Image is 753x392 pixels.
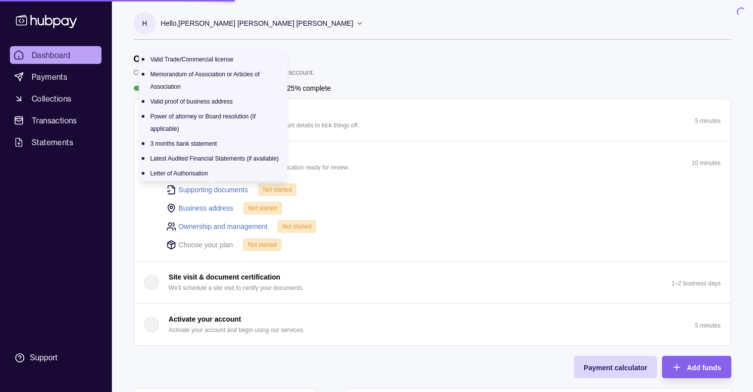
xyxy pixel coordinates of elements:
[150,170,208,177] p: Letter of Authorisation
[692,160,721,167] p: 10 minutes
[169,325,304,336] p: Activate your account and begin using our services.
[287,83,331,94] p: 25% complete
[150,71,259,90] p: Memorandum of Association or Articles of Association
[169,272,281,282] p: Site visit & document certification
[169,314,241,325] p: Activate your account
[134,54,315,64] h1: Onboarding
[671,280,720,287] p: 1–2 business days
[282,223,311,230] span: Not started
[150,113,255,132] p: Power of attorney or Board resolution (If applicable)
[134,262,731,303] button: Site visit & document certification We'll schedule a site visit to certify your documents.1–2 bus...
[142,18,147,29] p: H
[150,155,278,162] p: Latest Audited Financial Statements (if available)
[134,183,731,261] div: Submit application Complete the following tasks to get your application ready for review.10 minutes
[30,352,57,363] div: Support
[10,90,101,108] a: Collections
[179,239,233,250] p: Choose your plan
[10,46,101,64] a: Dashboard
[32,136,73,148] span: Statements
[687,364,721,372] span: Add funds
[10,112,101,129] a: Transactions
[150,140,217,147] p: 3 months bank statement
[10,133,101,151] a: Statements
[248,241,277,248] span: Not started
[263,186,292,193] span: Not started
[150,98,233,105] p: Valid proof of business address
[161,18,353,29] p: Hello, [PERSON_NAME] [PERSON_NAME] [PERSON_NAME]
[574,356,657,378] button: Payment calculator
[584,364,647,372] span: Payment calculator
[10,347,101,368] a: Support
[32,114,77,126] span: Transactions
[695,117,720,124] p: 5 minutes
[248,205,277,212] span: Not started
[134,304,731,345] button: Activate your account Activate your account and begin using our services.5 minutes
[32,49,71,61] span: Dashboard
[662,356,731,378] button: Add funds
[134,141,731,183] button: Submit application Complete the following tasks to get your application ready for review.10 minutes
[150,56,233,63] p: Valid Trade/Commercial license
[179,184,248,195] a: Supporting documents
[695,322,720,329] p: 5 minutes
[32,93,71,105] span: Collections
[169,282,304,293] p: We'll schedule a site visit to certify your documents.
[32,71,67,83] span: Payments
[179,203,234,214] a: Business address
[134,99,731,141] button: Register your account Let's start with the basics. Confirm your account details to kick things of...
[179,221,268,232] a: Ownership and management
[10,68,101,86] a: Payments
[134,67,315,78] p: Complete the steps below to finish setting up your account.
